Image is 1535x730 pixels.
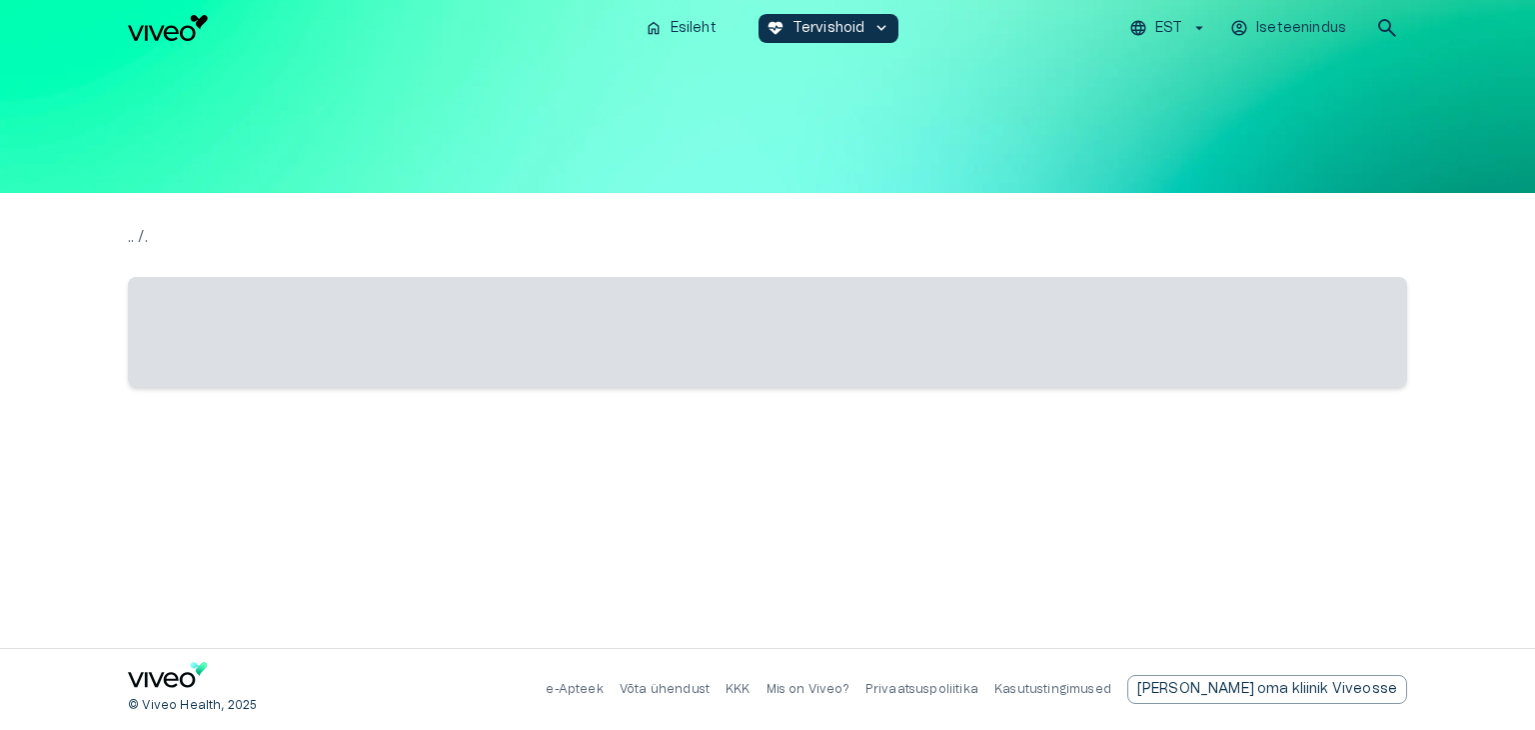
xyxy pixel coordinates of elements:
a: Privaatsuspoliitika [865,683,978,695]
span: keyboard_arrow_down [872,19,890,37]
p: EST [1155,18,1182,39]
span: ecg_heart [767,19,784,37]
p: [PERSON_NAME] oma kliinik Viveosse [1137,679,1397,700]
img: Viveo logo [128,15,208,41]
a: e-Apteek [546,683,603,695]
p: Mis on Viveo? [767,681,849,698]
span: ‌ [128,277,1407,387]
p: © Viveo Health, 2025 [128,697,257,714]
span: home [645,19,663,37]
button: ecg_heartTervishoidkeyboard_arrow_down [759,14,899,43]
p: Tervishoid [792,18,865,39]
button: homeEsileht [637,14,727,43]
p: .. / . [128,225,1407,249]
div: [PERSON_NAME] oma kliinik Viveosse [1127,675,1407,704]
p: Esileht [671,18,717,39]
a: Navigate to homepage [128,15,629,41]
p: Võta ühendust [620,681,710,698]
a: Send email to partnership request to viveo [1127,675,1407,704]
button: open search modal [1367,8,1407,48]
button: Iseteenindus [1227,14,1351,43]
a: KKK [726,683,751,695]
button: EST [1126,14,1211,43]
a: Kasutustingimused [994,683,1111,695]
p: Iseteenindus [1256,18,1346,39]
span: search [1375,16,1399,40]
a: Navigate to home page [128,662,208,695]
